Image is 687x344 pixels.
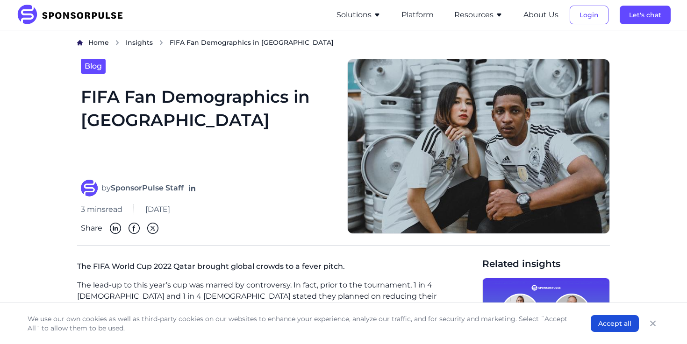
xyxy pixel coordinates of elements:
[187,183,197,193] a: Follow on LinkedIn
[523,11,558,19] a: About Us
[126,38,153,47] span: Insights
[401,11,434,19] a: Platform
[88,38,109,48] a: Home
[126,38,153,48] a: Insights
[646,317,659,330] button: Close
[336,9,381,21] button: Solutions
[158,40,164,46] img: chevron right
[28,314,572,333] p: We use our own cookies as well as third-party cookies on our websites to enhance your experience,...
[523,9,558,21] button: About Us
[570,6,608,24] button: Login
[620,6,671,24] button: Let's chat
[16,5,130,25] img: SponsorPulse
[81,85,336,169] h1: FIFA Fan Demographics in [GEOGRAPHIC_DATA]
[77,40,83,46] img: Home
[81,59,106,74] a: Blog
[401,9,434,21] button: Platform
[114,40,120,46] img: chevron right
[77,257,475,280] p: The FIFA World Cup 2022 Qatar brought global crowds to a fever pitch.
[591,315,639,332] button: Accept all
[111,183,184,192] strong: SponsorPulse Staff
[620,11,671,19] a: Let's chat
[482,257,610,270] span: Related insights
[101,183,184,194] span: by
[454,9,503,21] button: Resources
[77,280,475,313] p: The lead-up to this year’s cup was marred by controversy. In fact, prior to the tournament, 1 in ...
[570,11,608,19] a: Login
[81,204,122,215] span: 3 mins read
[347,59,610,234] img: Discover the demographics of FIFA World Cup fans, including age, gender, and location. Learn more...
[81,180,98,197] img: SponsorPulse Staff
[145,204,170,215] span: [DATE]
[129,223,140,234] img: Facebook
[81,223,102,234] span: Share
[110,223,121,234] img: Linkedin
[170,38,334,47] span: FIFA Fan Demographics in [GEOGRAPHIC_DATA]
[147,223,158,234] img: Twitter
[88,38,109,47] span: Home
